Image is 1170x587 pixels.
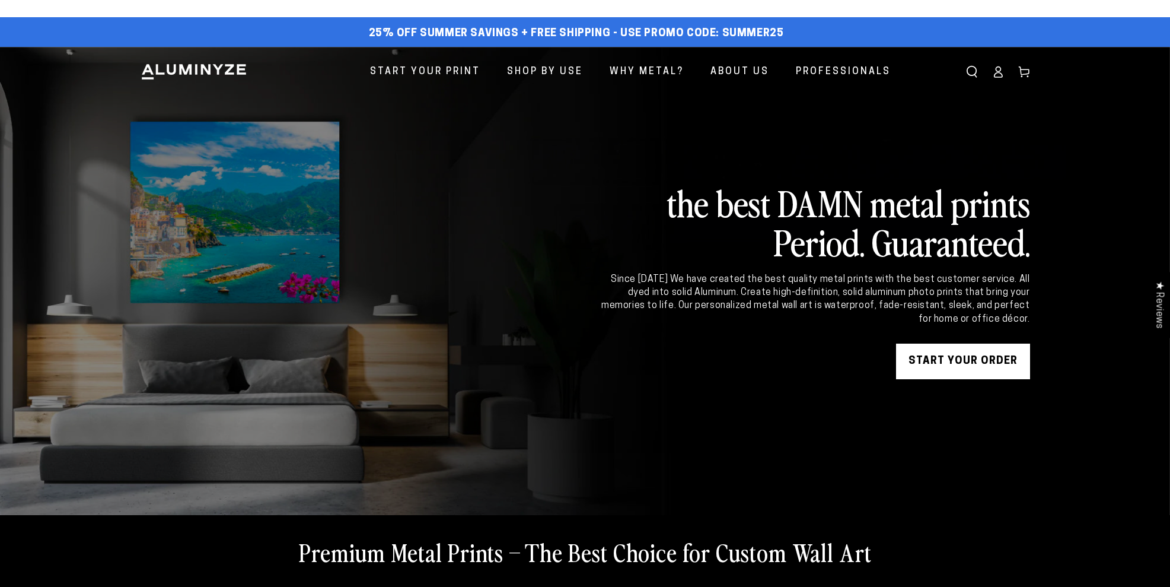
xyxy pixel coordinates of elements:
[369,27,784,40] span: 25% off Summer Savings + Free Shipping - Use Promo Code: SUMMER25
[370,64,480,81] span: Start Your Print
[702,56,778,88] a: About Us
[498,56,592,88] a: Shop By Use
[141,63,247,81] img: Aluminyze
[361,56,489,88] a: Start Your Print
[610,64,684,81] span: Why Metal?
[959,59,985,85] summary: Search our site
[1147,272,1170,338] div: Click to open Judge.me floating reviews tab
[710,64,769,81] span: About Us
[600,273,1030,326] div: Since [DATE] We have created the best quality metal prints with the best customer service. All dy...
[787,56,900,88] a: Professionals
[796,64,891,81] span: Professionals
[896,344,1030,379] a: START YOUR Order
[600,183,1030,261] h2: the best DAMN metal prints Period. Guaranteed.
[507,64,583,81] span: Shop By Use
[299,537,872,567] h2: Premium Metal Prints – The Best Choice for Custom Wall Art
[601,56,693,88] a: Why Metal?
